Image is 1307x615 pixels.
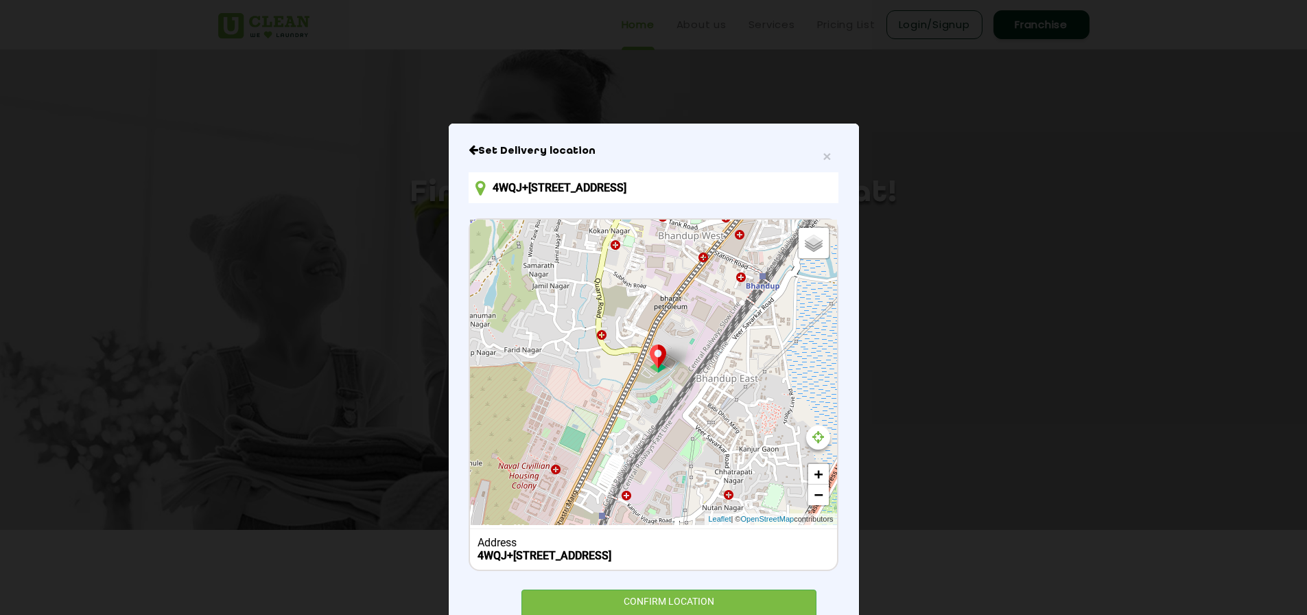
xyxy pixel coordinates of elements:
a: Zoom out [808,485,829,505]
a: Leaflet [708,513,731,525]
a: Zoom in [808,464,829,485]
div: Address [478,536,829,549]
input: Enter location [469,172,838,203]
span: × [823,148,831,164]
b: 4WQJ+[STREET_ADDRESS] [478,549,611,562]
a: Layers [799,228,829,258]
button: Close [823,149,831,163]
a: OpenStreetMap [740,513,794,525]
div: | © contributors [705,513,836,525]
h6: Close [469,144,838,158]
